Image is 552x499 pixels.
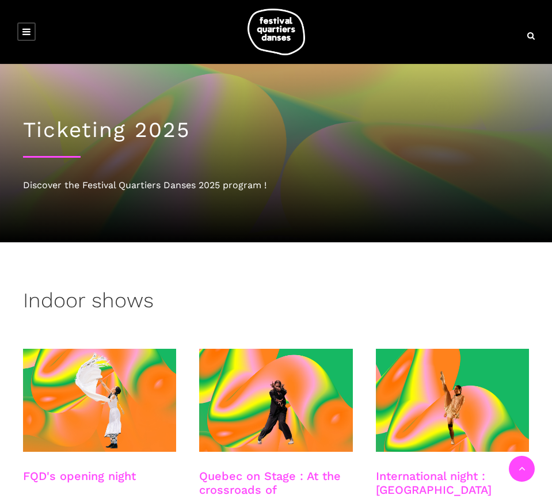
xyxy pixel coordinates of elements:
[248,9,305,55] img: logo-fqd-med
[23,469,136,483] a: FQD's opening night
[23,117,529,143] h1: Ticketing 2025
[23,178,529,193] div: Discover the Festival Quartiers Danses 2025 program !
[23,288,154,317] h3: Indoor shows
